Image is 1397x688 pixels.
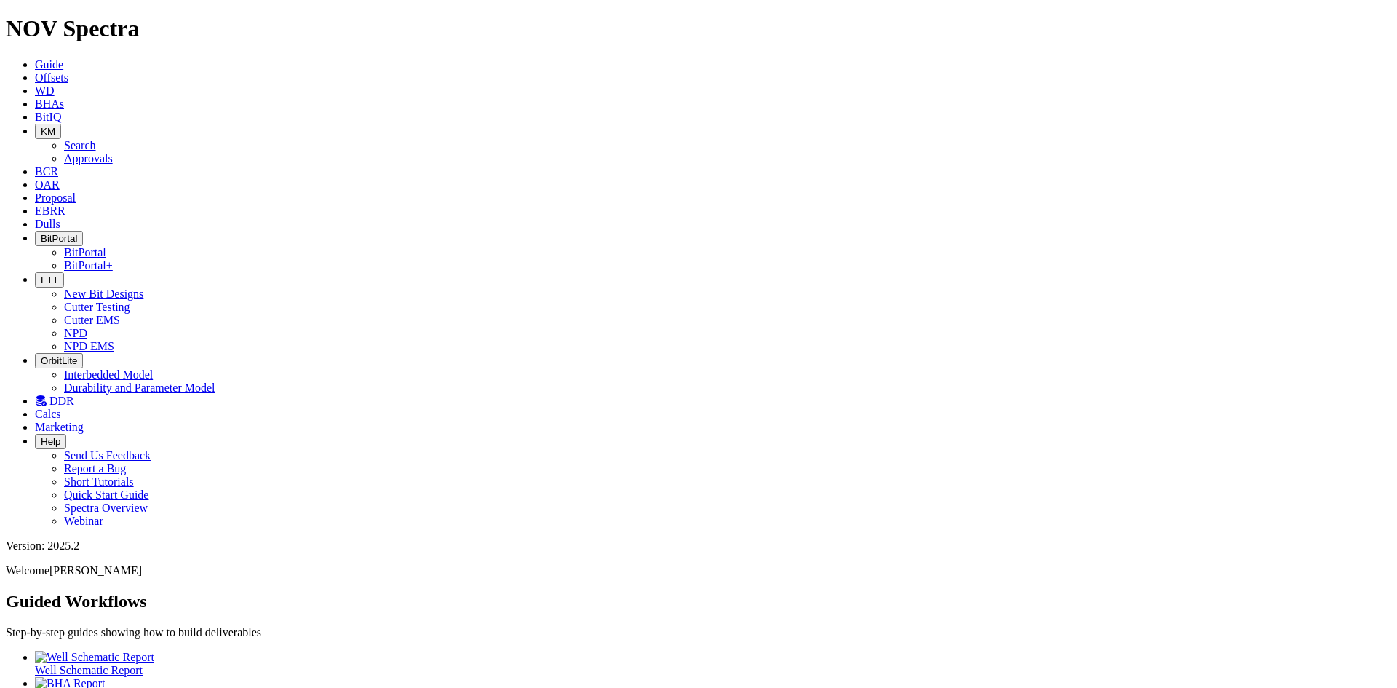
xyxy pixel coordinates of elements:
[64,340,114,352] a: NPD EMS
[64,515,103,527] a: Webinar
[35,205,65,217] a: EBRR
[6,539,1391,553] div: Version: 2025.2
[41,436,60,447] span: Help
[35,434,66,449] button: Help
[35,111,61,123] a: BitIQ
[35,408,61,420] a: Calcs
[35,218,60,230] a: Dulls
[49,395,74,407] span: DDR
[35,84,55,97] a: WD
[64,259,113,272] a: BitPortal+
[64,301,130,313] a: Cutter Testing
[64,288,143,300] a: New Bit Designs
[35,165,58,178] a: BCR
[64,152,113,165] a: Approvals
[64,139,96,151] a: Search
[35,98,64,110] a: BHAs
[35,272,64,288] button: FTT
[6,15,1391,42] h1: NOV Spectra
[6,626,1391,639] p: Step-by-step guides showing how to build deliverables
[35,395,74,407] a: DDR
[41,233,77,244] span: BitPortal
[64,368,153,381] a: Interbedded Model
[35,178,60,191] a: OAR
[64,327,87,339] a: NPD
[35,421,84,433] a: Marketing
[6,592,1391,612] h2: Guided Workflows
[64,475,134,488] a: Short Tutorials
[41,126,55,137] span: KM
[64,246,106,258] a: BitPortal
[64,462,126,475] a: Report a Bug
[64,502,148,514] a: Spectra Overview
[35,231,83,246] button: BitPortal
[35,651,1391,676] a: Well Schematic Report Well Schematic Report
[35,58,63,71] a: Guide
[35,664,143,676] span: Well Schematic Report
[6,564,1391,577] p: Welcome
[35,353,83,368] button: OrbitLite
[35,651,154,664] img: Well Schematic Report
[41,355,77,366] span: OrbitLite
[35,191,76,204] a: Proposal
[49,564,142,577] span: [PERSON_NAME]
[41,274,58,285] span: FTT
[64,381,215,394] a: Durability and Parameter Model
[64,449,151,462] a: Send Us Feedback
[35,71,68,84] a: Offsets
[35,124,61,139] button: KM
[64,314,120,326] a: Cutter EMS
[64,489,148,501] a: Quick Start Guide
